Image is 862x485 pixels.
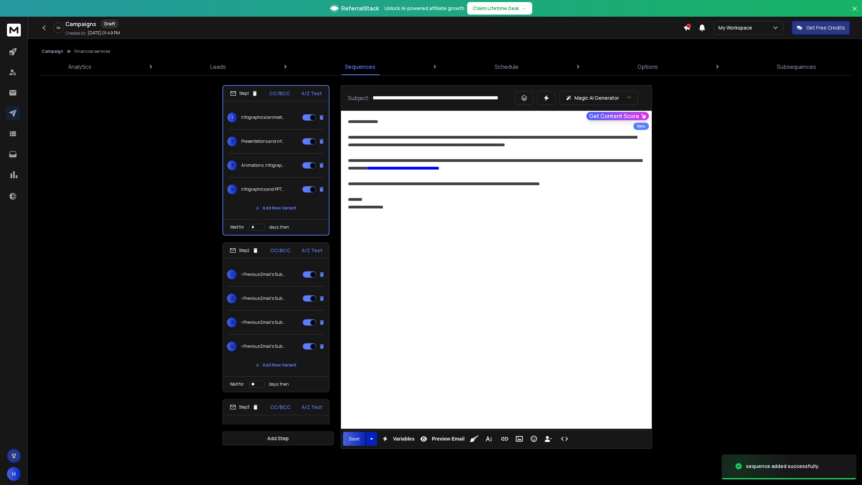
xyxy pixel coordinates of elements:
[230,224,244,230] p: Wait for
[343,432,365,446] button: Save
[227,137,237,146] span: 2
[513,432,526,446] button: Insert Image (⌘P)
[227,161,237,170] span: 3
[806,24,845,31] p: Get Free Credits
[345,63,375,71] p: Sequences
[637,63,658,71] p: Options
[230,404,259,410] div: Step 3
[227,113,237,122] span: 1
[379,432,416,446] button: Variables
[64,58,96,75] a: Analytics
[498,432,511,446] button: Insert Link (⌘K)
[746,463,820,470] div: sequence added successfully.
[57,26,60,30] p: 0 %
[230,90,258,97] div: Step 1
[467,2,532,15] button: Claim Lifetime Deal→
[718,24,755,31] p: My Workspace
[392,436,416,442] span: Variables
[227,342,237,351] span: 4
[542,432,555,446] button: Insert Unsubscribe Link
[241,272,285,277] p: <Previous Email's Subject>
[227,270,237,279] span: 1
[241,296,285,301] p: <Previous Email's Subject>
[222,85,330,236] li: Step1CC/BCCA/Z Test1Infographics/animations/PPTs for NatWest, BlackRock and more2Presentations an...
[430,436,466,442] span: Preview Email
[230,247,259,254] div: Step 2
[341,4,379,13] span: ReferralStack
[74,49,110,54] p: Financial services
[482,432,495,446] button: More Text
[65,20,96,28] h1: Campaigns
[341,58,380,75] a: Sequences
[42,49,63,54] button: Campaign
[241,187,286,192] p: Infographics and PPTs for UBS, NatWest and BlackRock
[269,381,289,387] p: days, then
[633,123,649,130] div: Beta
[241,344,285,349] p: <Previous Email's Subject>
[850,4,859,21] button: Close banner
[222,431,334,445] button: Add Step
[302,404,322,411] p: A/Z Test
[227,294,237,303] span: 2
[270,404,291,411] p: CC/BCC
[7,467,21,481] button: H
[206,58,230,75] a: Leads
[301,90,322,97] p: A/Z Test
[222,243,330,392] li: Step2CC/BCCA/Z Test1<Previous Email's Subject>2<Previous Email's Subject>3<Previous Email's Subje...
[495,63,519,71] p: Schedule
[302,247,322,254] p: A/Z Test
[68,63,91,71] p: Analytics
[269,224,289,230] p: days, then
[560,91,638,105] button: Magic AI Generator
[227,318,237,327] span: 3
[490,58,523,75] a: Schedule
[210,63,226,71] p: Leads
[88,30,120,36] p: [DATE] 01:49 PM
[100,19,119,28] div: Draft
[230,381,244,387] p: Wait for
[250,358,302,372] button: Add New Variant
[250,201,302,215] button: Add New Variant
[586,112,649,120] button: Get Content Score
[558,432,571,446] button: Code View
[522,5,527,12] span: →
[241,163,286,168] p: Animations, infographics and presentations for Deutsche Bank and HSBC
[241,139,286,144] p: Presentations and infographics for HSBC, BNP and more
[384,5,464,12] p: Unlock AI-powered affiliate growth
[773,58,820,75] a: Subsequences
[270,247,291,254] p: CC/BCC
[241,320,285,325] p: <Previous Email's Subject>
[417,432,466,446] button: Preview Email
[527,432,540,446] button: Emoticons
[777,63,816,71] p: Subsequences
[227,184,237,194] span: 4
[633,58,662,75] a: Options
[575,94,619,101] p: Magic AI Generator
[348,94,370,102] p: Subject:
[467,432,481,446] button: Clean HTML
[241,115,286,120] p: Infographics/animations/PPTs for NatWest, BlackRock and more
[65,31,86,36] p: Created At:
[792,21,850,35] button: Get Free Credits
[269,90,290,97] p: CC/BCC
